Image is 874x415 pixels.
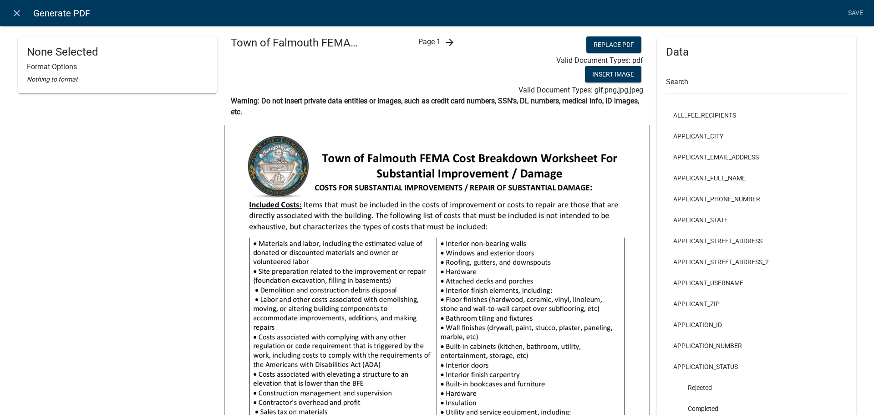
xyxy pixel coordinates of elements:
span: Valid Document Types: gif,png,jpg,jpeg [518,86,643,94]
span: Page 1 [418,37,441,46]
button: Insert Image [585,66,641,82]
i: arrow_forward [444,37,455,48]
span: Generate PDF [33,4,90,22]
span: Valid Document Types: pdf [556,56,643,65]
li: APPLICATION_NUMBER [666,335,847,356]
p: Warning: Do not insert private data entities or images, such as credit card numbers, SSN’s, DL nu... [231,96,643,118]
i: close [11,8,22,19]
li: ALL_FEE_RECIPIENTS [666,105,847,126]
li: APPLICANT_FULL_NAME [666,168,847,189]
h4: None Selected [27,46,208,59]
li: APPLICANT_CITY [666,126,847,147]
li: APPLICANT_USERNAME [666,272,847,293]
button: Replace PDF [586,36,641,53]
li: APPLICANT_ZIP [666,293,847,314]
li: APPLICANT_STREET_ADDRESS [666,231,847,251]
li: Rejected [666,377,847,398]
li: APPLICATION_ID [666,314,847,335]
li: APPLICANT_PHONE_NUMBER [666,189,847,210]
li: APPLICANT_EMAIL_ADDRESS [666,147,847,168]
li: APPLICATION_STATUS [666,356,847,377]
a: Save [844,5,867,22]
li: APPLICANT_STREET_ADDRESS_2 [666,251,847,272]
li: APPLICANT_STATE [666,210,847,231]
h6: Format Options [27,62,208,71]
h4: Data [666,46,847,59]
h4: Town of Falmouth FEMA cost breakdown_202311271345326593.pdf [231,36,359,50]
i: Nothing to format [27,76,78,83]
